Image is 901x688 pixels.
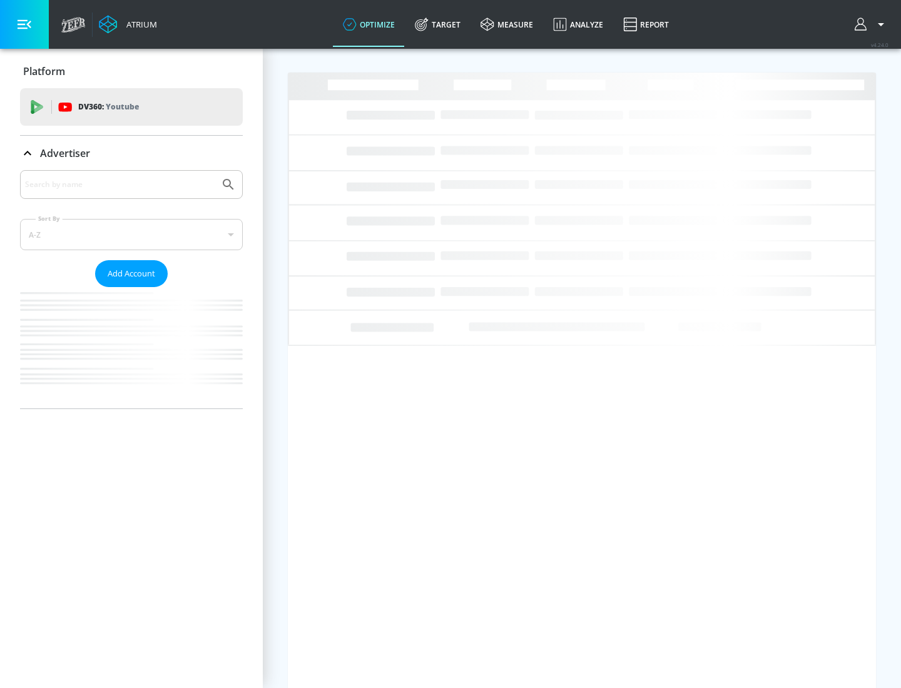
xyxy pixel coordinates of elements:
p: Youtube [106,100,139,113]
a: Target [405,2,471,47]
div: Atrium [121,19,157,30]
label: Sort By [36,215,63,223]
a: measure [471,2,543,47]
a: Analyze [543,2,613,47]
button: Add Account [95,260,168,287]
input: Search by name [25,176,215,193]
div: Advertiser [20,136,243,171]
p: Advertiser [40,146,90,160]
div: Platform [20,54,243,89]
div: A-Z [20,219,243,250]
p: Platform [23,64,65,78]
span: v 4.24.0 [871,41,888,48]
a: Atrium [99,15,157,34]
div: DV360: Youtube [20,88,243,126]
span: Add Account [108,266,155,281]
div: Advertiser [20,170,243,408]
nav: list of Advertiser [20,287,243,408]
a: optimize [333,2,405,47]
p: DV360: [78,100,139,114]
a: Report [613,2,679,47]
